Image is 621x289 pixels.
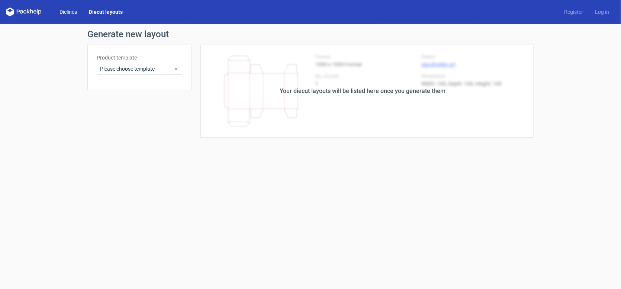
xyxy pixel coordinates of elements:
a: Diecut layouts [83,8,129,16]
span: Please choose template [100,65,173,73]
a: Log in [589,8,615,16]
label: Product template [97,54,182,61]
a: Dielines [54,8,83,16]
div: Your diecut layouts will be listed here once you generate them [280,87,445,96]
a: Register [558,8,589,16]
h1: Generate new layout [87,30,534,39]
